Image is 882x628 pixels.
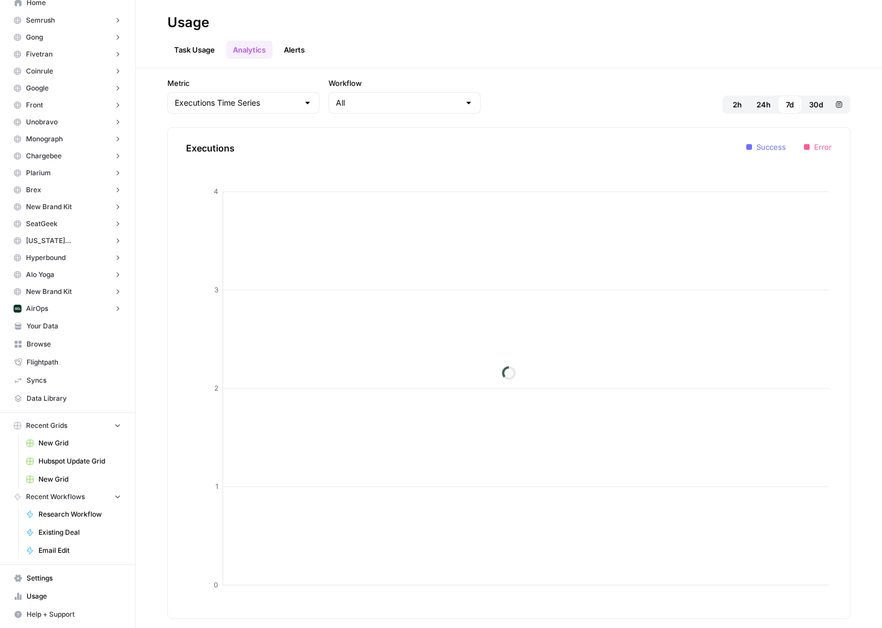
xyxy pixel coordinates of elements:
[27,609,121,620] span: Help + Support
[9,215,126,232] button: SeatGeek
[26,304,48,314] span: AirOps
[9,587,126,605] a: Usage
[26,270,54,280] span: Alo Yoga
[214,187,218,196] tspan: 4
[27,591,121,601] span: Usage
[27,375,121,386] span: Syncs
[26,287,72,297] span: New Brand Kit
[38,527,121,538] span: Existing Deal
[175,97,299,109] input: Executions Time Series
[26,185,41,195] span: Brex
[26,202,72,212] span: New Brand Kit
[26,236,109,246] span: [US_STATE][GEOGRAPHIC_DATA]
[26,49,53,59] span: Fivetran
[38,456,121,466] span: Hubspot Update Grid
[9,198,126,215] button: New Brand Kit
[26,32,43,42] span: Gong
[26,100,43,110] span: Front
[9,12,126,29] button: Semrush
[215,482,218,491] tspan: 1
[167,14,209,32] div: Usage
[27,339,121,349] span: Browse
[277,41,312,59] a: Alerts
[9,29,126,46] button: Gong
[9,46,126,63] button: Fivetran
[9,335,126,353] a: Browse
[27,357,121,367] span: Flightpath
[733,99,742,110] span: 2h
[9,317,126,335] a: Your Data
[9,232,126,249] button: [US_STATE][GEOGRAPHIC_DATA]
[9,97,126,114] button: Front
[26,66,53,76] span: Coinrule
[21,542,126,560] a: Email Edit
[9,488,126,505] button: Recent Workflows
[786,99,794,110] span: 7d
[38,545,121,556] span: Email Edit
[9,417,126,434] button: Recent Grids
[21,523,126,542] a: Existing Deal
[9,353,126,371] a: Flightpath
[38,438,121,448] span: New Grid
[27,393,121,404] span: Data Library
[328,77,481,89] label: Workflow
[26,219,58,229] span: SeatGeek
[9,389,126,408] a: Data Library
[14,305,21,313] img: yjux4x3lwinlft1ym4yif8lrli78
[21,470,126,488] a: New Grid
[21,452,126,470] a: Hubspot Update Grid
[804,141,832,153] li: Error
[9,249,126,266] button: Hyperbound
[27,573,121,583] span: Settings
[38,474,121,484] span: New Grid
[21,505,126,523] a: Research Workflow
[26,168,51,178] span: Plarium
[9,371,126,389] a: Syncs
[9,114,126,131] button: Unobravo
[9,283,126,300] button: New Brand Kit
[26,15,55,25] span: Semrush
[26,83,49,93] span: Google
[27,321,121,331] span: Your Data
[26,421,67,431] span: Recent Grids
[802,96,830,114] button: 30d
[336,97,460,109] input: All
[725,96,750,114] button: 2h
[9,266,126,283] button: Alo Yoga
[26,117,58,127] span: Unobravo
[9,569,126,587] a: Settings
[26,134,63,144] span: Monograph
[26,492,85,502] span: Recent Workflows
[167,41,222,59] a: Task Usage
[26,253,66,263] span: Hyperbound
[9,164,126,181] button: Plarium
[809,99,823,110] span: 30d
[214,384,218,392] tspan: 2
[9,80,126,97] button: Google
[9,148,126,164] button: Chargebee
[214,285,218,294] tspan: 3
[750,96,777,114] button: 24h
[9,605,126,623] button: Help + Support
[167,77,319,89] label: Metric
[38,509,121,519] span: Research Workflow
[9,300,126,317] button: AirOps
[226,41,273,59] a: Analytics
[26,151,62,161] span: Chargebee
[214,581,218,589] tspan: 0
[9,181,126,198] button: Brex
[756,99,771,110] span: 24h
[9,131,126,148] button: Monograph
[746,141,786,153] li: Success
[9,63,126,80] button: Coinrule
[21,434,126,452] a: New Grid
